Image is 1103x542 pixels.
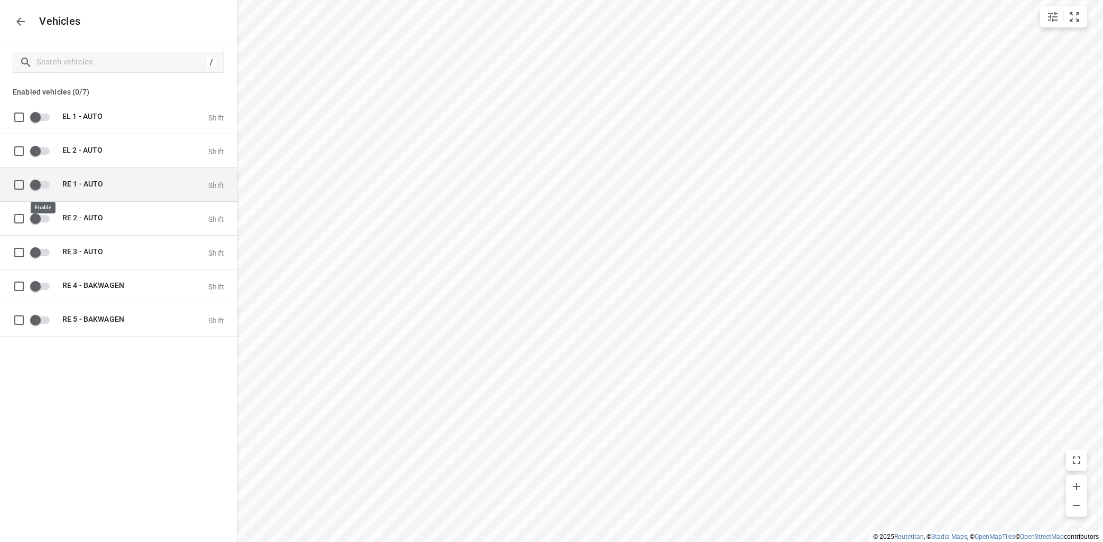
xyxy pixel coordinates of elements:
[30,310,56,330] span: Enable
[30,208,56,228] span: Enable
[206,57,217,68] div: /
[975,533,1015,540] a: OpenMapTiles
[36,54,206,70] input: Search vehicles
[208,113,224,122] p: Shift
[62,179,103,188] span: RE 1 - AUTO
[208,248,224,257] p: Shift
[30,141,56,161] span: Enable
[1042,6,1063,27] button: Map settings
[62,314,124,323] span: RE 5 - BAKWAGEN
[1064,6,1085,27] button: Fit zoom
[62,213,103,221] span: RE 2 - AUTO
[208,282,224,291] p: Shift
[62,281,124,289] span: RE 4 - BAKWAGEN
[208,147,224,155] p: Shift
[208,181,224,189] p: Shift
[62,247,103,255] span: RE 3 - AUTO
[208,214,224,223] p: Shift
[208,316,224,324] p: Shift
[1040,6,1087,27] div: small contained button group
[30,242,56,262] span: Enable
[62,145,103,154] span: EL 2 - AUTO
[873,533,1099,540] li: © 2025 , © , © © contributors
[30,276,56,296] span: Enable
[30,107,56,127] span: Enable
[894,533,924,540] a: Routetitan
[931,533,967,540] a: Stadia Maps
[1020,533,1064,540] a: OpenStreetMap
[31,15,81,27] p: Vehicles
[62,111,103,120] span: EL 1 - AUTO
